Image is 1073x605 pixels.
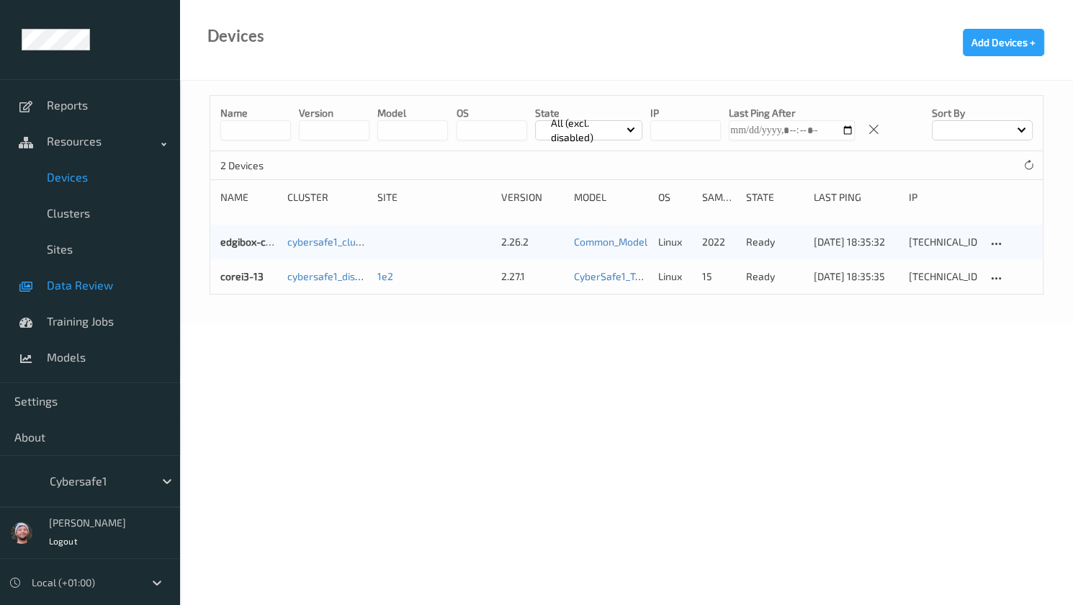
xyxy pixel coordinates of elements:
div: 15 [702,269,736,284]
div: version [501,190,564,205]
p: linux [657,269,691,284]
p: Name [220,106,291,120]
a: cybersafe1_cluster [287,236,374,248]
div: ip [909,190,977,205]
div: 2.27.1 [501,269,564,284]
p: linux [657,235,691,249]
a: corei3-13 [220,270,264,282]
div: Devices [207,29,264,43]
div: 2022 [702,235,736,249]
div: [TECHNICAL_ID] [909,269,977,284]
div: Site [377,190,491,205]
p: 2 Devices [220,158,328,173]
p: Last Ping After [729,106,855,120]
p: State [535,106,642,120]
p: ready [746,269,803,284]
p: Sort by [932,106,1033,120]
a: CyberSafe1_Training [DATE] 10:32 Auto Save [574,270,774,282]
div: Name [220,190,277,205]
div: Samples [702,190,736,205]
p: OS [457,106,527,120]
div: [TECHNICAL_ID] [909,235,977,249]
p: ready [746,235,803,249]
div: Last Ping [813,190,899,205]
div: Model [574,190,648,205]
button: Add Devices + [963,29,1044,56]
div: Cluster [287,190,367,205]
div: 2.26.2 [501,235,564,249]
p: IP [650,106,721,120]
div: OS [657,190,691,205]
div: State [746,190,803,205]
a: 1e2 [377,270,393,282]
a: cybersafe1_distributed_cluster [287,270,428,282]
p: version [299,106,369,120]
p: model [377,106,448,120]
div: [DATE] 18:35:32 [813,235,899,249]
p: All (excl. disabled) [546,116,627,145]
a: edgibox-cybersafe1 [220,236,311,248]
div: [DATE] 18:35:35 [813,269,899,284]
a: Common_Model [574,236,647,248]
